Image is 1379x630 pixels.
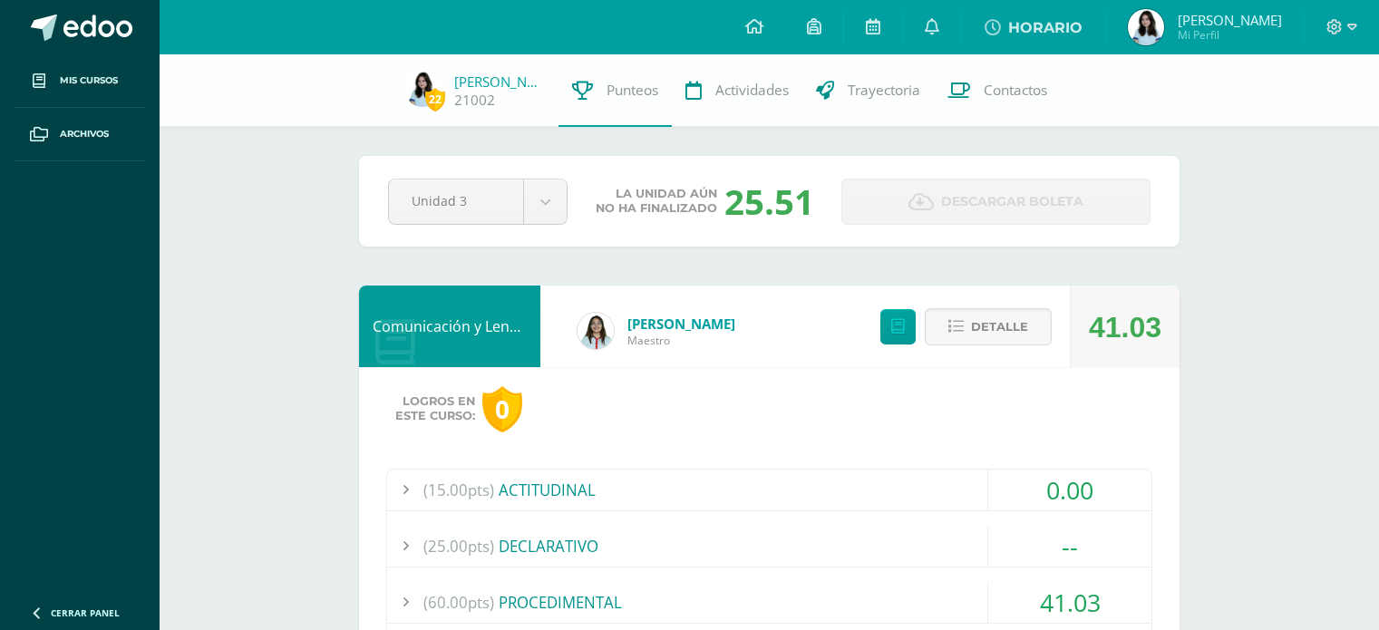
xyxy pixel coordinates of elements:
span: (60.00pts) [423,582,494,623]
div: 41.03 [988,582,1151,623]
a: Archivos [15,108,145,161]
span: Mis cursos [60,73,118,88]
span: Actividades [715,81,789,100]
a: [PERSON_NAME] [627,315,735,333]
a: Actividades [672,54,802,127]
a: Trayectoria [802,54,934,127]
img: 4a8f2d568a67eeac49c5c4e004588209.png [1128,9,1164,45]
a: [PERSON_NAME] [454,73,545,91]
span: Maestro [627,333,735,348]
span: La unidad aún no ha finalizado [596,187,717,216]
a: Mis cursos [15,54,145,108]
div: 0 [482,386,522,432]
img: 4a8f2d568a67eeac49c5c4e004588209.png [404,71,441,107]
span: Contactos [984,81,1047,100]
span: (25.00pts) [423,526,494,567]
div: 0.00 [988,470,1151,510]
span: 22 [425,88,445,111]
div: -- [988,526,1151,567]
span: Descargar boleta [941,179,1083,224]
span: Punteos [607,81,658,100]
button: Detalle [925,308,1052,345]
span: Archivos [60,127,109,141]
span: Mi Perfil [1178,27,1282,43]
span: HORARIO [1008,19,1083,36]
span: Trayectoria [848,81,920,100]
div: 25.51 [724,178,814,225]
a: Punteos [558,54,672,127]
span: Detalle [971,310,1028,344]
a: 21002 [454,91,495,110]
span: (15.00pts) [423,470,494,510]
div: ACTITUDINAL [387,470,1151,510]
div: PROCEDIMENTAL [387,582,1151,623]
span: Unidad 3 [412,179,500,222]
span: Cerrar panel [51,606,120,619]
span: Logros en este curso: [395,394,475,423]
div: 41.03 [1089,286,1161,368]
img: 55024ff72ee8ba09548f59c7b94bba71.png [578,313,614,349]
span: [PERSON_NAME] [1178,11,1282,29]
a: Contactos [934,54,1061,127]
a: Unidad 3 [389,179,567,224]
div: Comunicación y Lenguaje L3, Inglés 5 [359,286,540,367]
div: DECLARATIVO [387,526,1151,567]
